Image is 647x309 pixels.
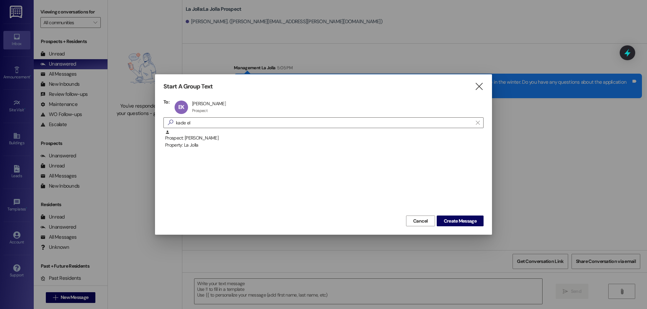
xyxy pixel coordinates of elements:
i:  [476,120,480,125]
div: [PERSON_NAME] [192,101,226,107]
input: Search for any contact or apartment [176,118,472,127]
h3: To: [163,99,170,105]
div: Property: La Jolla [165,142,484,149]
div: Prospect: [PERSON_NAME] [165,130,484,149]
div: Prospect [192,108,208,113]
h3: Start A Group Text [163,83,213,90]
button: Clear text [472,118,483,128]
span: EK [178,104,184,111]
div: Prospect: [PERSON_NAME]Property: La Jolla [163,130,484,147]
button: Cancel [406,216,435,226]
span: Create Message [444,218,476,225]
span: Cancel [413,218,428,225]
i:  [474,83,484,90]
i:  [165,119,176,126]
button: Create Message [437,216,484,226]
